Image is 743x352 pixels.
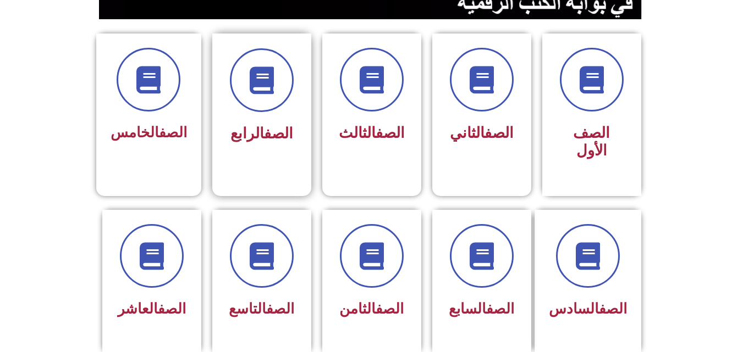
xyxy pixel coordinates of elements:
[264,125,293,142] a: الصف
[230,125,293,142] span: الرابع
[376,124,405,142] a: الصف
[339,124,405,142] span: الثالث
[159,124,187,141] a: الصف
[376,300,404,317] a: الصف
[450,124,514,142] span: الثاني
[266,300,294,317] a: الصف
[339,300,404,317] span: الثامن
[449,300,514,317] span: السابع
[573,124,610,159] span: الصف الأول
[118,300,186,317] span: العاشر
[599,300,627,317] a: الصف
[229,300,294,317] span: التاسع
[486,300,514,317] a: الصف
[158,300,186,317] a: الصف
[485,124,514,142] a: الصف
[549,300,627,317] span: السادس
[111,124,187,141] span: الخامس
